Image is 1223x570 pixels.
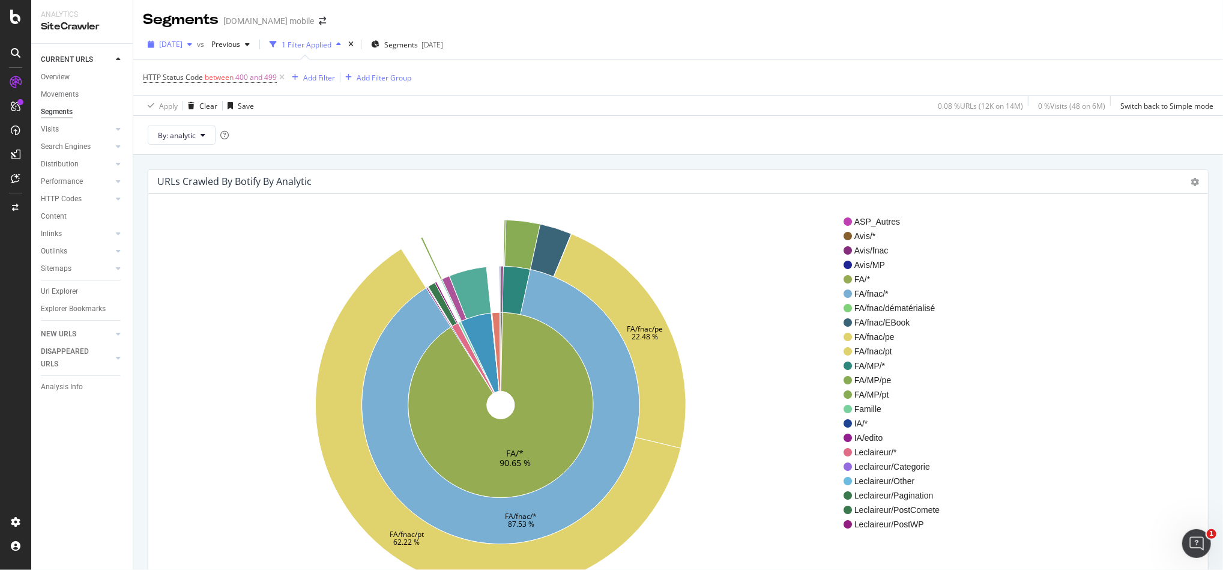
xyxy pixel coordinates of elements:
[854,518,940,530] span: Leclaireur/PostWP
[854,302,940,314] span: FA/fnac/dématérialisé
[854,230,940,242] span: Avis/*
[41,228,62,240] div: Inlinks
[393,537,420,547] text: 62.22 %
[854,259,940,271] span: Avis/MP
[1120,101,1213,111] div: Switch back to Simple mode
[207,35,255,54] button: Previous
[41,53,93,66] div: CURRENT URLS
[938,101,1023,111] div: 0.08 % URLs ( 12K on 14M )
[627,324,663,334] text: FA/fnac/pe
[41,71,70,83] div: Overview
[1207,529,1216,539] span: 1
[421,40,443,50] div: [DATE]
[41,345,112,371] a: DISAPPEARED URLS
[41,141,91,153] div: Search Engines
[41,53,112,66] a: CURRENT URLS
[508,519,534,529] text: 87.53 %
[854,288,940,300] span: FA/fnac/*
[199,101,217,111] div: Clear
[854,216,940,228] span: ASP_Autres
[143,35,197,54] button: [DATE]
[384,40,418,50] span: Segments
[854,432,940,444] span: IA/edito
[207,39,240,49] span: Previous
[223,15,314,27] div: [DOMAIN_NAME] mobile
[41,245,67,258] div: Outlinks
[854,374,940,386] span: FA/MP/pe
[1038,101,1105,111] div: 0 % Visits ( 48 on 6M )
[854,360,940,372] span: FA/MP/*
[1191,178,1199,186] i: Options
[303,73,335,83] div: Add Filter
[854,345,940,357] span: FA/fnac/pt
[366,35,448,54] button: Segments[DATE]
[143,96,178,115] button: Apply
[238,101,254,111] div: Save
[854,461,940,473] span: Leclaireur/Categorie
[854,331,940,343] span: FA/fnac/pe
[41,285,124,298] a: Url Explorer
[319,17,326,25] div: arrow-right-arrow-left
[1116,96,1213,115] button: Switch back to Simple mode
[41,10,123,20] div: Analytics
[158,130,196,141] span: By: analytic
[500,456,531,468] text: 90.65 %
[41,123,59,136] div: Visits
[41,123,112,136] a: Visits
[235,69,277,86] span: 400 and 499
[41,88,124,101] a: Movements
[282,40,331,50] div: 1 Filter Applied
[346,38,356,50] div: times
[854,504,940,516] span: Leclaireur/PostComete
[41,158,79,171] div: Distribution
[41,285,78,298] div: Url Explorer
[148,126,216,145] button: By: analytic
[41,210,124,223] a: Content
[854,475,940,487] span: Leclaireur/Other
[854,389,940,401] span: FA/MP/pt
[632,332,658,342] text: 22.48 %
[41,106,124,118] a: Segments
[41,328,112,341] a: NEW URLS
[41,20,123,34] div: SiteCrawler
[41,175,83,188] div: Performance
[205,72,234,82] span: between
[41,345,101,371] div: DISAPPEARED URLS
[854,490,940,502] span: Leclaireur/Pagination
[41,71,124,83] a: Overview
[41,106,73,118] div: Segments
[854,317,940,329] span: FA/fnac/EBook
[41,141,112,153] a: Search Engines
[143,72,203,82] span: HTTP Status Code
[41,88,79,101] div: Movements
[265,35,346,54] button: 1 Filter Applied
[41,193,82,205] div: HTTP Codes
[1182,529,1211,558] iframe: Intercom live chat
[340,70,411,85] button: Add Filter Group
[505,511,537,521] text: FA/fnac/*
[159,39,183,49] span: 2025 Sep. 1st
[854,244,940,256] span: Avis/fnac
[854,446,940,458] span: Leclaireur/*
[41,158,112,171] a: Distribution
[41,381,124,393] a: Analysis Info
[41,381,83,393] div: Analysis Info
[197,39,207,49] span: vs
[41,228,112,240] a: Inlinks
[41,210,67,223] div: Content
[854,403,940,415] span: Famille
[159,101,178,111] div: Apply
[390,529,424,539] text: FA/fnac/pt
[143,10,219,30] div: Segments
[41,193,112,205] a: HTTP Codes
[287,70,335,85] button: Add Filter
[41,303,124,315] a: Explorer Bookmarks
[41,328,76,341] div: NEW URLS
[41,262,71,275] div: Sitemaps
[223,96,254,115] button: Save
[157,174,312,190] h4: URLs Crawled By Botify By analytic
[41,175,112,188] a: Performance
[41,262,112,275] a: Sitemaps
[357,73,411,83] div: Add Filter Group
[41,303,106,315] div: Explorer Bookmarks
